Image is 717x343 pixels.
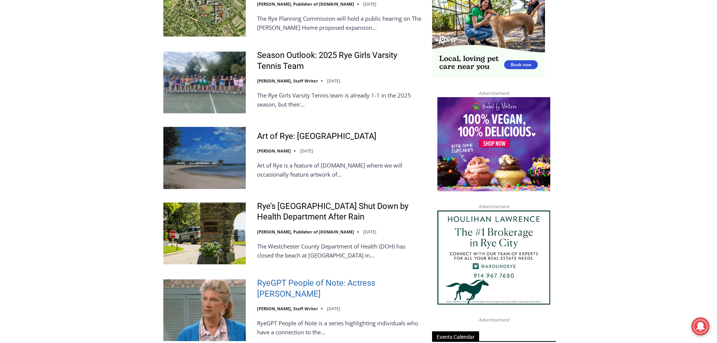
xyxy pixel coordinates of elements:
time: [DATE] [327,78,340,84]
a: Open Tues. - Sun. [PHONE_NUMBER] [0,76,76,94]
a: [PERSON_NAME], Staff Writer [257,78,318,84]
a: RyeGPT People of Note: Actress [PERSON_NAME] [257,278,422,299]
time: [DATE] [300,148,313,154]
img: Baked by Melissa [437,97,550,191]
div: Apply Now <> summer and RHS senior internships available [190,0,356,73]
img: Houlihan Lawrence The #1 Brokerage in Rye City [437,210,550,305]
p: The Rye Girls Varsity Tennis team is already 1-1 in the 2025 season, but their… [257,91,422,109]
span: Events Calendar [432,331,479,341]
a: [PERSON_NAME], Publisher of [DOMAIN_NAME] [257,1,354,7]
span: Open Tues. - Sun. [PHONE_NUMBER] [2,78,74,106]
a: [PERSON_NAME] [257,148,291,154]
time: [DATE] [327,306,340,311]
a: [PERSON_NAME], Staff Writer [257,306,318,311]
a: Season Outlook: 2025 Rye Girls Varsity Tennis Team [257,50,422,72]
div: "Chef [PERSON_NAME] omakase menu is nirvana for lovers of great Japanese food." [78,47,111,90]
img: Rye’s Coveleigh Beach Shut Down by Health Department After Rain [163,203,246,264]
p: RyeGPT People of Note is a series highlighting individuals who have a connection to the… [257,319,422,337]
a: Rye’s [GEOGRAPHIC_DATA] Shut Down by Health Department After Rain [257,201,422,223]
span: Advertisement [471,316,517,323]
img: Art of Rye: Rye Beach [163,127,246,189]
img: Season Outlook: 2025 Rye Girls Varsity Tennis Team [163,52,246,113]
time: [DATE] [363,229,376,235]
time: [DATE] [363,1,376,7]
span: Advertisement [471,90,517,97]
p: Art of Rye is a feature of [DOMAIN_NAME] where we will occasionally feature artwork of… [257,161,422,179]
p: The Rye Planning Commission will hold a public hearing on The [PERSON_NAME] Home proposed expansion… [257,14,422,32]
a: Intern @ [DOMAIN_NAME] [181,73,365,94]
span: Advertisement [471,203,517,210]
img: RyeGPT People of Note: Actress Liz Sheridan [163,279,246,341]
span: Intern @ [DOMAIN_NAME] [197,75,349,92]
p: The Westchester County Department of Health (DOH) has closed the beach at [GEOGRAPHIC_DATA] in… [257,242,422,260]
a: Art of Rye: [GEOGRAPHIC_DATA] [257,131,376,142]
a: [PERSON_NAME], Publisher of [DOMAIN_NAME] [257,229,354,235]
